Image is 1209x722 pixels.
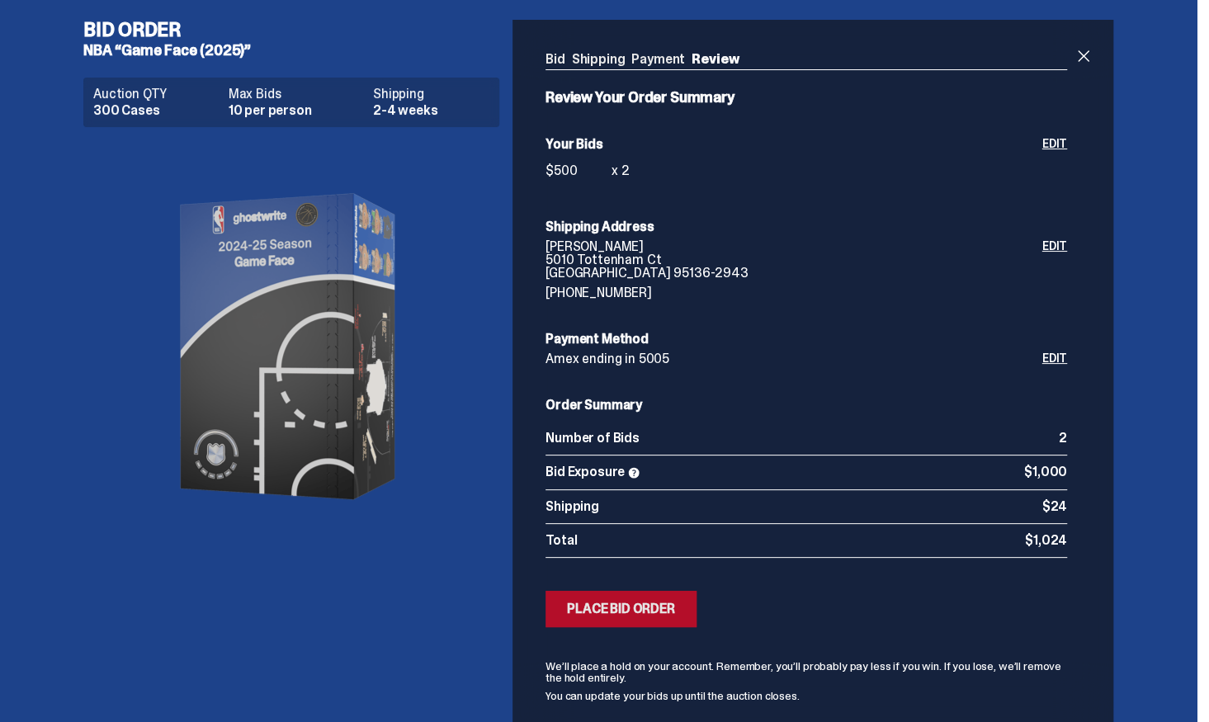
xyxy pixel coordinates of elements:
a: Edit [1042,240,1067,300]
p: You can update your bids up until the auction closes. [545,690,1067,701]
p: $1,024 [1025,534,1067,547]
p: Shipping [545,500,1041,513]
dd: 10 per person [229,104,363,117]
p: [GEOGRAPHIC_DATA] 95136-2943 [545,267,1042,280]
p: $500 [545,164,612,177]
dt: Max Bids [229,87,363,101]
p: Total [545,534,1025,547]
p: $1,000 [1024,465,1067,479]
p: x 2 [612,164,630,177]
h6: Shipping Address [545,220,1067,234]
p: [PERSON_NAME] [545,240,1042,253]
h6: Your Bids [545,138,1042,151]
p: Number of Bids [545,432,1059,445]
dt: Shipping [373,87,489,101]
a: Review [692,50,739,68]
h5: Review Your Order Summary [545,90,1067,105]
p: [PHONE_NUMBER] [545,286,1042,300]
a: Edit [1042,352,1067,366]
p: 5010 Tottenham Ct [545,253,1042,267]
a: Payment [631,50,685,68]
h5: NBA “Game Face (2025)” [83,43,512,58]
img: product image [126,140,456,553]
dt: Auction QTY [93,87,219,101]
dd: 2-4 weeks [373,104,489,117]
a: Edit [1042,138,1067,187]
p: We’ll place a hold on your account. Remember, you’ll probably pay less if you win. If you lose, w... [545,660,1067,683]
a: Bid [545,50,565,68]
h6: Order Summary [545,399,1067,412]
p: $24 [1041,500,1067,513]
h4: Bid Order [83,20,512,40]
p: Bid Exposure [545,465,1024,479]
button: Place Bid Order [545,591,697,627]
p: 2 [1059,432,1067,445]
p: Amex ending in 5005 [545,352,1042,366]
div: Place Bid Order [567,602,675,616]
dd: 300 Cases [93,104,219,117]
a: Shipping [572,50,626,68]
h6: Payment Method [545,333,1067,346]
